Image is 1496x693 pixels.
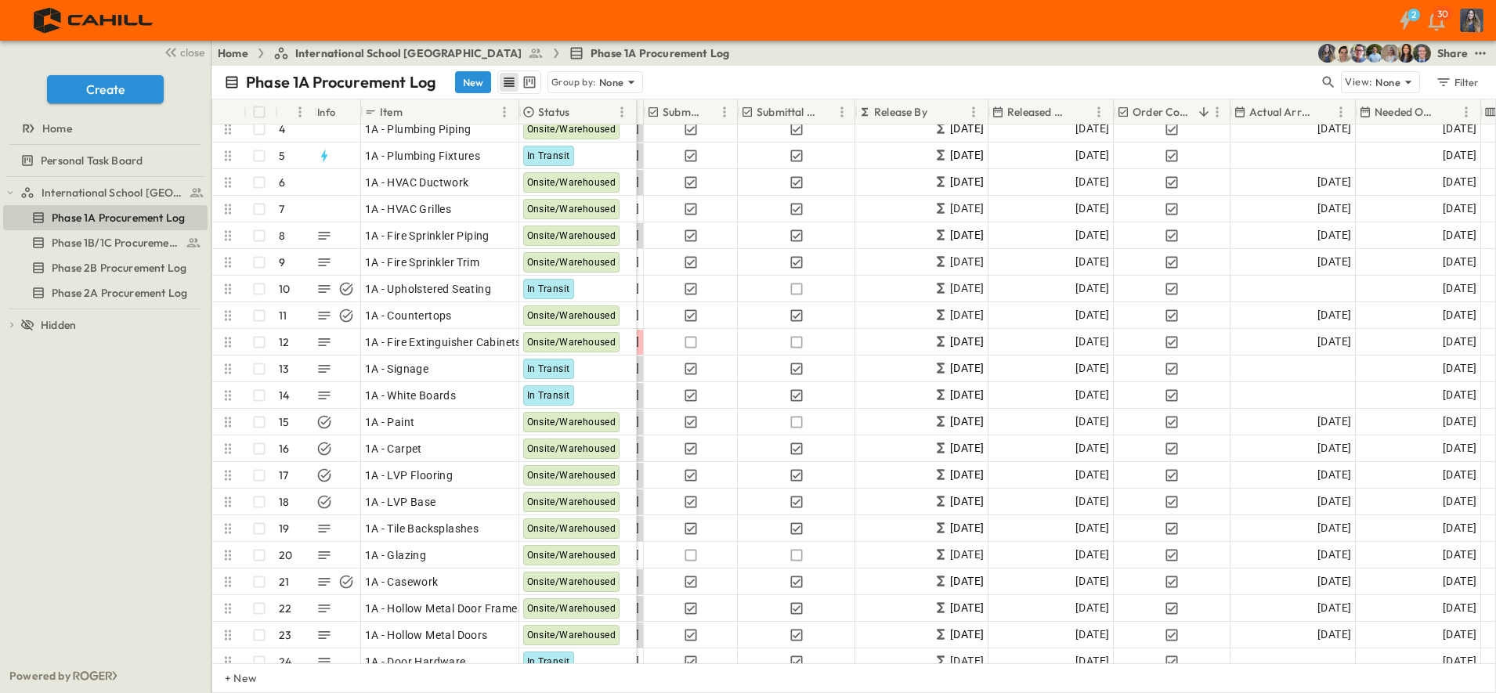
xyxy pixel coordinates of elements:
span: [DATE] [950,413,984,431]
button: Menu [612,103,631,121]
p: 16 [279,441,289,457]
span: [DATE] [1075,200,1109,218]
span: In Transit [527,283,570,294]
span: [DATE] [1075,493,1109,511]
p: 23 [279,627,291,643]
span: [DATE] [1317,519,1351,537]
p: 20 [279,547,292,563]
span: 1A - LVP Base [365,494,436,510]
span: [DATE] [1443,306,1476,324]
button: Sort [1440,103,1457,121]
span: [DATE] [1317,413,1351,431]
span: [DATE] [1317,333,1351,351]
div: Personal Task Boardtest [3,148,208,173]
span: [DATE] [950,280,984,298]
p: Actual Arrival [1249,104,1311,120]
div: table view [497,70,541,94]
p: None [599,74,624,90]
span: Onsite/Warehoused [527,204,616,215]
span: Phase 2A Procurement Log [52,285,187,301]
span: [DATE] [1075,599,1109,617]
span: [DATE] [1443,439,1476,457]
span: 1A - LVP Flooring [365,467,453,483]
a: International School San Francisco [20,182,204,204]
p: 7 [279,201,284,217]
span: Phase 1B/1C Procurement Log [52,235,179,251]
span: 1A - HVAC Grilles [365,201,452,217]
p: + New [225,670,234,686]
span: [DATE] [1443,173,1476,191]
p: Status [538,104,569,120]
a: Phase 1A Procurement Log [569,45,729,61]
span: [DATE] [1443,120,1476,138]
div: Phase 1A Procurement Logtest [3,205,208,230]
button: Sort [406,103,423,121]
span: [DATE] [1317,572,1351,590]
div: Phase 1B/1C Procurement Logtest [3,230,208,255]
p: Order Confirmed? [1133,104,1192,120]
img: Kim Bowen (kbowen@cahill-sf.com) [1397,44,1415,63]
button: Menu [291,103,309,121]
span: [DATE] [1317,493,1351,511]
span: [DATE] [1443,466,1476,484]
span: [DATE] [1443,146,1476,164]
img: Eric Gutierrez (egutierrez@cahill-sf.com) [1334,44,1353,63]
span: Phase 2B Procurement Log [52,260,186,276]
button: Sort [820,103,837,121]
span: Onsite/Warehoused [527,417,616,428]
span: Onsite/Warehoused [527,576,616,587]
span: [DATE] [1075,333,1109,351]
span: 1A - Plumbing Fixtures [365,148,481,164]
img: Naveed Rajaee (nrajaee@cahill-sf.com) [1365,44,1384,63]
span: Onsite/Warehoused [527,603,616,614]
span: [DATE] [1075,120,1109,138]
span: 1A - Paint [365,414,415,430]
span: [DATE] [1317,173,1351,191]
a: Personal Task Board [3,150,204,171]
span: 1A - HVAC Ductwork [365,175,469,190]
p: 5 [279,148,285,164]
button: Create [47,75,164,103]
p: Item [380,104,403,120]
span: [DATE] [1443,253,1476,271]
p: Submittal Approved? [757,104,817,120]
div: Phase 2B Procurement Logtest [3,255,208,280]
span: 1A - Tile Backsplashes [365,521,479,536]
button: Sort [703,103,720,121]
button: Sort [1195,103,1212,121]
span: [DATE] [1317,306,1351,324]
span: [DATE] [950,359,984,377]
span: [DATE] [950,306,984,324]
p: None [1375,74,1400,90]
span: [DATE] [1317,200,1351,218]
span: In Transit [527,656,570,667]
span: [DATE] [1443,413,1476,431]
span: 1A - Plumbing Piping [365,121,472,137]
span: [DATE] [950,253,984,271]
div: # [275,99,314,125]
span: 1A - Door Hardware [365,654,466,670]
span: [DATE] [950,200,984,218]
img: Sam Palley (spalley@cahill-sf.com) [1350,44,1368,63]
span: International School [GEOGRAPHIC_DATA] [295,45,522,61]
p: 13 [279,361,289,377]
span: [DATE] [950,572,984,590]
button: Menu [1457,103,1476,121]
span: [DATE] [1443,572,1476,590]
p: 21 [279,574,289,590]
span: [DATE] [1075,386,1109,404]
span: 1A - Upholstered Seating [365,281,492,297]
span: 1A - Fire Sprinkler Trim [365,254,480,270]
span: Home [42,121,72,136]
span: [DATE] [950,546,984,564]
span: [DATE] [1075,626,1109,644]
span: In Transit [527,363,570,374]
img: Jared Salin (jsalin@cahill-sf.com) [1412,44,1431,63]
span: [DATE] [1075,652,1109,670]
span: Personal Task Board [41,153,143,168]
span: [DATE] [1443,599,1476,617]
span: Onsite/Warehoused [527,496,616,507]
span: Onsite/Warehoused [527,443,616,454]
p: Needed Onsite [1375,104,1436,120]
p: 19 [279,521,289,536]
